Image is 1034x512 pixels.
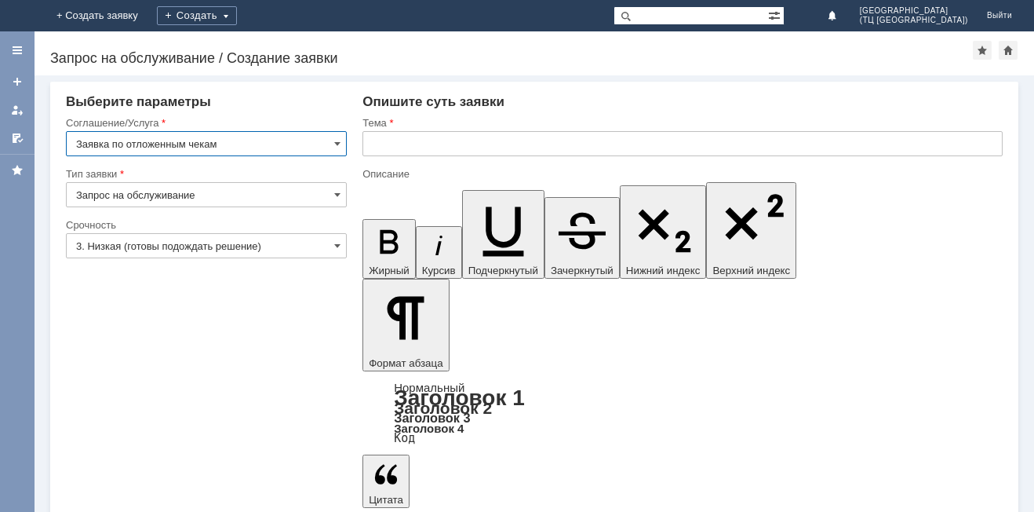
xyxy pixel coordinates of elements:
a: Код [394,431,415,445]
div: Описание [362,169,999,179]
button: Цитата [362,455,410,508]
button: Зачеркнутый [544,197,620,279]
span: Зачеркнутый [551,265,613,276]
button: Курсив [416,226,462,279]
a: Заголовок 1 [394,386,525,410]
span: Нижний индекс [626,265,701,276]
button: Подчеркнутый [462,190,544,279]
span: (ТЦ [GEOGRAPHIC_DATA]) [860,16,968,25]
span: Подчеркнутый [468,265,538,276]
div: Срочность [66,220,344,230]
span: Курсив [422,265,456,276]
button: Формат абзаца [362,279,449,371]
div: Соглашение/Услуга [66,118,344,128]
a: Мои заявки [5,97,30,123]
div: Тип заявки [66,169,344,179]
a: Заголовок 4 [394,422,464,435]
button: Жирный [362,219,416,279]
span: [GEOGRAPHIC_DATA] [860,6,968,16]
a: Заголовок 2 [394,399,492,417]
div: Сделать домашней страницей [999,41,1018,60]
div: Тема [362,118,999,128]
span: Выберите параметры [66,94,211,109]
div: Добавить в избранное [973,41,992,60]
a: Создать заявку [5,69,30,94]
a: Заголовок 3 [394,411,470,425]
span: Опишите суть заявки [362,94,504,109]
div: Запрос на обслуживание / Создание заявки [50,50,973,66]
span: Жирный [369,265,410,276]
span: Расширенный поиск [768,7,784,22]
a: Мои согласования [5,126,30,151]
button: Верхний индекс [706,182,796,279]
a: Нормальный [394,381,464,394]
div: Создать [157,6,237,25]
div: Формат абзаца [362,382,1003,444]
span: Верхний индекс [712,265,790,276]
span: Формат абзаца [369,357,442,369]
button: Нижний индекс [620,185,707,279]
span: Цитата [369,494,403,506]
